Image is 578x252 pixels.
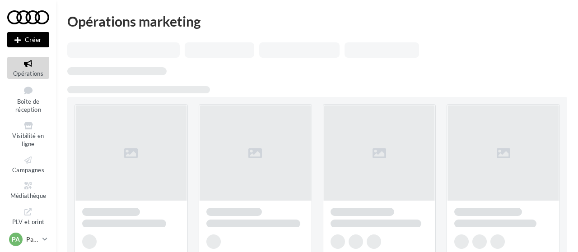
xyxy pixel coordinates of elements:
[7,82,49,115] a: Boîte de réception
[12,166,44,174] span: Campagnes
[7,231,49,248] a: PA Partenaire Audi
[7,205,49,244] a: PLV et print personnalisable
[67,14,567,28] div: Opérations marketing
[26,235,39,244] p: Partenaire Audi
[15,98,41,114] span: Boîte de réception
[13,70,43,77] span: Opérations
[12,235,20,244] span: PA
[7,32,49,47] div: Nouvelle campagne
[12,132,44,148] span: Visibilité en ligne
[7,57,49,79] a: Opérations
[7,179,49,201] a: Médiathèque
[7,32,49,47] button: Créer
[11,216,46,242] span: PLV et print personnalisable
[10,192,47,199] span: Médiathèque
[7,119,49,150] a: Visibilité en ligne
[7,153,49,175] a: Campagnes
